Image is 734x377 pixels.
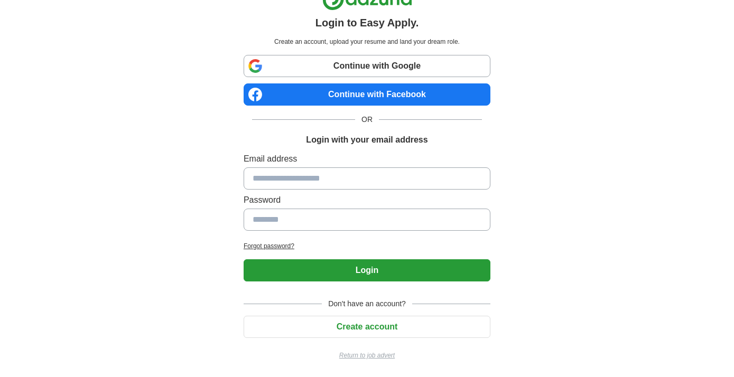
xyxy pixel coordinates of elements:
[322,298,412,309] span: Don't have an account?
[244,316,490,338] button: Create account
[244,351,490,360] a: Return to job advert
[244,241,490,251] a: Forgot password?
[244,194,490,206] label: Password
[244,153,490,165] label: Email address
[246,37,488,46] p: Create an account, upload your resume and land your dream role.
[244,259,490,281] button: Login
[244,55,490,77] a: Continue with Google
[315,15,419,31] h1: Login to Easy Apply.
[244,83,490,106] a: Continue with Facebook
[355,114,379,125] span: OR
[244,322,490,331] a: Create account
[306,134,428,146] h1: Login with your email address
